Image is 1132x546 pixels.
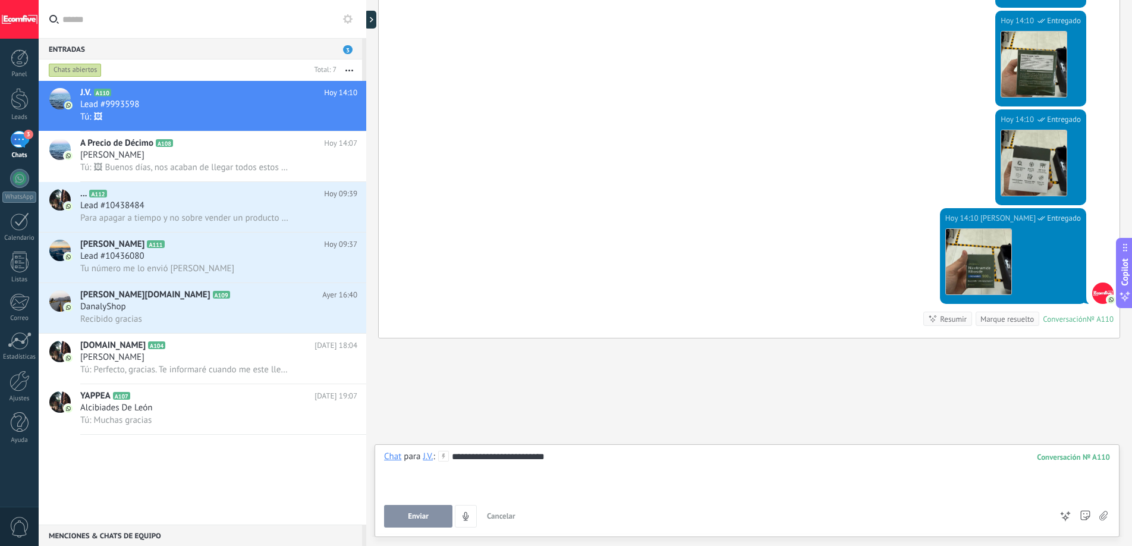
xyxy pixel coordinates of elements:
div: Ajustes [2,395,37,403]
span: Tú: 🖼 Buenos días, nos acaban de llegar todos estos nuevos productos. Ya están listos en bodega p... [80,162,292,173]
span: A107 [113,392,130,400]
span: 3 [343,45,353,54]
span: Ayer 16:40 [322,289,357,301]
span: Hoy 09:39 [324,188,357,200]
img: icon [64,303,73,312]
button: Enviar [384,505,452,528]
span: Lead #10438484 [80,200,144,212]
span: A109 [213,291,230,299]
span: [PERSON_NAME][DOMAIN_NAME] [80,289,210,301]
img: icon [64,152,73,160]
a: avatariconJ.V.A110Hoy 14:10Lead #9993598Tú: 🖼 [39,81,366,131]
a: avataricon[PERSON_NAME]A111Hoy 09:37Lead #10436080Tu número me lo envió [PERSON_NAME] [39,233,366,283]
div: Total: 7 [310,64,337,76]
span: J.V. [80,87,92,99]
span: Para apagar a tiempo y no sobre vender un producto porfa [80,212,292,224]
div: 110 [1037,452,1110,462]
span: Tu número me lo envió [PERSON_NAME] [80,263,234,274]
img: 83f44fe6-bf7b-43f1-9dc2-467e312cca36 [1001,130,1067,196]
div: Resumir [940,313,967,325]
span: Tú: Perfecto, gracias. Te informaré cuando me este llegando producto nuevo [80,364,292,375]
div: Hoy 14:10 [945,212,980,224]
span: Deiverth Rodriguez [1092,283,1114,304]
a: avataricon[DOMAIN_NAME]A104[DATE] 18:04[PERSON_NAME]Tú: Perfecto, gracias. Te informaré cuando me... [39,334,366,384]
span: YAPPEA [80,390,111,402]
a: avatariconYAPPEAA107[DATE] 19:07Alcibiades De LeónTú: Muchas gracias [39,384,366,434]
div: Listas [2,276,37,284]
span: Copilot [1119,259,1131,286]
div: J.V. [423,451,433,462]
span: A104 [148,341,165,349]
img: f445f97c-4021-43ae-9eab-37733d5e9977 [946,229,1011,294]
span: Alcibiades De León [80,402,153,414]
span: A111 [147,240,164,248]
span: Lead #9993598 [80,99,139,111]
a: avatariconA Precio de DécimoA108Hoy 14:07[PERSON_NAME]Tú: 🖼 Buenos días, nos acaban de llegar tod... [39,131,366,181]
span: A110 [94,89,111,96]
span: [DOMAIN_NAME] [80,340,146,352]
img: icon [64,404,73,413]
span: ... [80,188,87,200]
img: icon [64,253,73,261]
div: Hoy 14:10 [1001,15,1036,27]
span: Deiverth Rodriguez (Oficina de Venta) [980,212,1036,224]
span: [PERSON_NAME] [80,149,144,161]
span: Cancelar [487,511,515,521]
div: Chats [2,152,37,159]
span: [DATE] 18:04 [315,340,357,352]
span: [PERSON_NAME] [80,352,144,363]
span: Hoy 09:37 [324,239,357,250]
div: Mostrar [364,11,376,29]
div: Menciones & Chats de equipo [39,525,362,546]
div: Leads [2,114,37,121]
img: com.amocrm.amocrmwa.svg [1107,296,1115,304]
div: WhatsApp [2,192,36,203]
span: Enviar [408,512,429,520]
button: Cancelar [482,505,520,528]
span: Hoy 14:10 [324,87,357,99]
div: Correo [2,315,37,322]
div: Chats abiertos [49,63,102,77]
div: Estadísticas [2,353,37,361]
span: [DATE] 19:07 [315,390,357,402]
span: Lead #10436080 [80,250,144,262]
span: A108 [156,139,173,147]
span: Entregado [1047,212,1081,224]
span: Entregado [1047,114,1081,125]
div: Conversación [1043,314,1087,324]
div: Ayuda [2,437,37,444]
div: Entradas [39,38,362,59]
span: DanalyShop [80,301,126,313]
div: № A110 [1087,314,1114,324]
div: Marque resuelto [980,313,1034,325]
span: Tú: 🖼 [80,111,103,123]
span: para [404,451,420,463]
img: icon [64,354,73,362]
span: Hoy 14:07 [324,137,357,149]
span: : [433,451,435,463]
img: 52232b29-b233-4d09-9f13-4f59c2452792 [1001,32,1067,97]
a: avataricon[PERSON_NAME][DOMAIN_NAME]A109Ayer 16:40DanalyShopRecibido gracias [39,283,366,333]
span: 3 [24,130,33,139]
span: [PERSON_NAME] [80,239,144,250]
span: A Precio de Décimo [80,137,153,149]
div: Panel [2,71,37,79]
span: Tú: Muchas gracias [80,415,152,426]
div: Hoy 14:10 [1001,114,1036,125]
span: Entregado [1047,15,1081,27]
span: A112 [89,190,106,197]
img: icon [64,101,73,109]
span: Recibido gracias [80,313,142,325]
img: icon [64,202,73,211]
div: Calendario [2,234,37,242]
a: avataricon...A112Hoy 09:39Lead #10438484Para apagar a tiempo y no sobre vender un producto porfa [39,182,366,232]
